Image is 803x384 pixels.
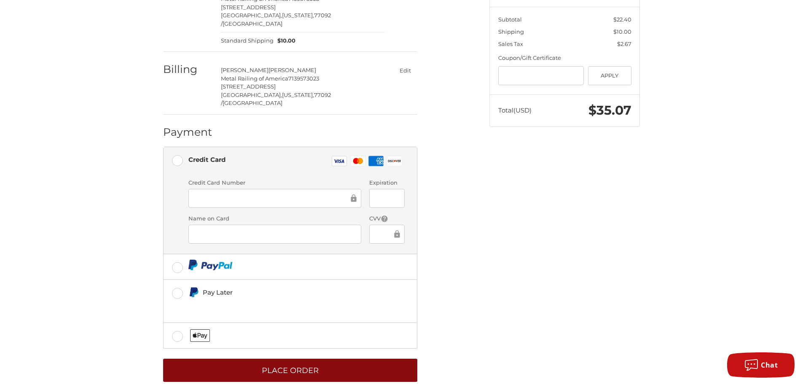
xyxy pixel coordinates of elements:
[282,12,314,19] span: [US_STATE],
[274,37,296,45] span: $10.00
[163,63,212,76] h2: Billing
[617,40,631,47] span: $2.67
[498,54,631,62] div: Coupon/Gift Certificate
[498,16,522,23] span: Subtotal
[369,215,404,223] label: CVV
[375,229,392,239] iframe: Secure Credit Card Frame - CVV
[221,67,269,73] span: [PERSON_NAME]
[194,229,355,239] iframe: Secure Credit Card Frame - Cardholder Name
[288,75,319,82] span: 7139573023
[190,329,210,342] img: Applepay icon
[498,28,524,35] span: Shipping
[188,287,199,298] img: Pay Later icon
[163,126,212,139] h2: Payment
[188,179,361,187] label: Credit Card Number
[221,37,274,45] span: Standard Shipping
[188,260,233,270] img: PayPal icon
[369,179,404,187] label: Expiration
[761,360,778,370] span: Chat
[221,75,288,82] span: Metal Railing of America
[188,153,226,166] div: Credit Card
[498,40,523,47] span: Sales Tax
[188,215,361,223] label: Name on Card
[194,193,349,203] iframe: Secure Credit Card Frame - Credit Card Number
[221,91,282,98] span: [GEOGRAPHIC_DATA],
[375,193,398,203] iframe: Secure Credit Card Frame - Expiration Date
[498,106,532,114] span: Total (USD)
[282,91,314,98] span: [US_STATE],
[613,28,631,35] span: $10.00
[221,12,331,27] span: 77092 /
[221,12,282,19] span: [GEOGRAPHIC_DATA],
[393,64,417,76] button: Edit
[269,67,316,73] span: [PERSON_NAME]
[221,4,276,11] span: [STREET_ADDRESS]
[223,20,282,27] span: [GEOGRAPHIC_DATA]
[223,99,282,106] span: [GEOGRAPHIC_DATA]
[588,66,631,85] button: Apply
[613,16,631,23] span: $22.40
[203,285,359,299] div: Pay Later
[163,359,417,382] button: Place Order
[188,299,360,312] iframe: PayPal Message 1
[498,66,584,85] input: Gift Certificate or Coupon Code
[727,352,795,378] button: Chat
[221,83,276,90] span: [STREET_ADDRESS]
[588,102,631,118] span: $35.07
